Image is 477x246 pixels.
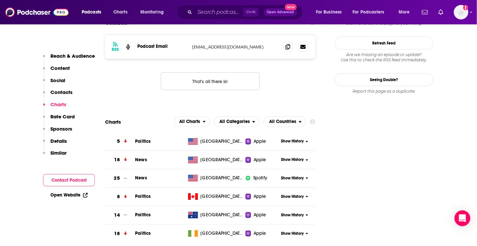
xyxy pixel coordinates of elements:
[50,77,65,83] p: Social
[399,8,410,17] span: More
[43,150,67,162] button: Similar
[335,52,434,63] div: Are we missing an episode or update? Use this to check the RSS feed immediately.
[394,7,418,17] button: open menu
[50,150,67,156] p: Similar
[43,89,72,101] button: Contacts
[185,157,246,163] a: [GEOGRAPHIC_DATA]
[436,7,446,18] a: Show notifications dropdown
[281,175,304,181] span: Show History
[185,138,246,145] a: [GEOGRAPHIC_DATA]
[254,157,266,163] span: Apple
[201,193,243,200] span: Canada
[253,175,267,181] span: Spotify
[117,193,120,200] h3: 8
[105,169,135,187] a: 25
[201,212,243,218] span: Australia
[264,116,306,127] h2: Countries
[311,7,350,17] button: open menu
[269,119,296,124] span: All Countries
[245,212,279,218] a: Apple
[50,192,88,198] a: Open Website
[50,65,70,71] p: Content
[454,5,468,19] button: Show profile menu
[454,5,468,19] span: Logged in as kirstycam
[43,77,65,89] button: Social
[279,194,311,200] button: Show History
[117,138,120,145] h3: 5
[281,157,304,163] span: Show History
[50,113,75,120] p: Rate Card
[245,175,279,181] a: iconImageSpotify
[135,212,151,218] a: Politics
[201,157,243,163] span: United States
[243,8,259,16] span: Ctrl K
[353,8,384,17] span: For Podcasters
[183,5,309,20] div: Search podcasts, credits, & more...
[201,138,243,145] span: United States
[185,230,246,237] a: [GEOGRAPHIC_DATA]
[214,116,260,127] h2: Categories
[140,8,164,17] span: Monitoring
[43,53,95,65] button: Reach & Audience
[281,194,304,200] span: Show History
[135,138,151,144] a: Politics
[43,126,72,138] button: Sponsors
[50,89,72,95] p: Contacts
[50,101,66,108] p: Charts
[105,132,135,150] a: 5
[136,7,172,17] button: open menu
[135,175,147,181] span: News
[279,175,311,181] button: Show History
[335,37,434,49] button: Refresh Feed
[264,116,306,127] button: open menu
[201,230,243,237] span: Ireland
[43,101,66,113] button: Charts
[43,113,75,126] button: Rate Card
[254,230,266,237] span: Apple
[279,212,311,218] button: Show History
[174,116,210,127] h2: Platforms
[279,157,311,163] button: Show History
[174,116,210,127] button: open menu
[419,7,431,18] a: Show notifications dropdown
[463,5,468,10] svg: Add a profile image
[281,138,304,144] span: Show History
[135,231,151,236] span: Politics
[335,89,434,94] div: Report this page as a duplicate.
[214,116,260,127] button: open menu
[43,174,95,186] button: Contact Podcast
[5,6,69,18] img: Podchaser - Follow, Share and Rate Podcasts
[161,72,260,90] button: Nothing here.
[279,231,311,236] button: Show History
[454,5,468,19] img: User Profile
[267,11,294,14] span: Open Advanced
[50,138,67,144] p: Details
[245,193,279,200] a: Apple
[195,7,243,17] input: Search podcasts, credits, & more...
[185,175,246,181] a: [GEOGRAPHIC_DATA]
[180,119,200,124] span: All Charts
[43,138,67,150] button: Details
[254,212,266,218] span: Apple
[185,212,246,218] a: [GEOGRAPHIC_DATA]
[281,231,304,236] span: Show History
[219,119,250,124] span: All Categories
[113,8,127,17] span: Charts
[43,65,70,77] button: Content
[135,157,147,163] span: News
[114,156,120,164] h3: 18
[77,7,110,17] button: open menu
[185,193,246,200] a: [GEOGRAPHIC_DATA]
[114,174,120,182] h3: 25
[82,8,101,17] span: Podcasts
[105,188,135,206] a: 8
[112,47,119,52] h3: RSS
[135,194,151,199] a: Politics
[105,225,135,243] a: 18
[50,126,72,132] p: Sponsors
[335,73,434,86] a: Seeing Double?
